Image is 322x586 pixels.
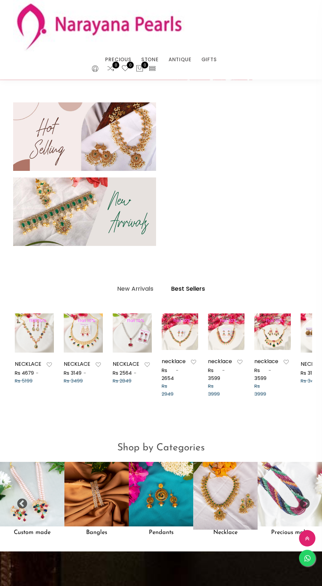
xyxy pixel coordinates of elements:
[169,55,192,65] a: ANTIQUE
[208,383,220,397] span: Rs 3999
[171,285,205,293] h4: Best Sellers
[123,317,148,324] span: flat 10%
[170,317,194,324] span: flat 10%
[201,55,217,65] a: GIFTS
[64,360,90,368] a: NECKLACE
[121,65,129,73] a: 0
[193,526,258,539] h5: Necklace
[162,358,186,365] a: necklace
[136,65,144,73] button: 0
[258,526,322,539] h5: Precious mala
[301,369,318,376] span: Rs 3149
[208,367,220,382] span: Rs 3599
[45,360,54,369] button: Add to wishlist
[15,377,33,384] span: Rs 5199
[64,526,129,539] h5: Bangles
[64,377,83,384] span: Rs 3499
[301,377,320,384] span: Rs 3499
[141,62,148,68] span: 0
[254,358,278,365] a: necklace
[129,462,193,526] img: Pendants
[94,360,103,369] button: Add to wishlist
[113,369,132,376] span: Rs 2564
[258,462,322,526] img: Precious mala
[112,62,119,68] span: 0
[216,317,241,324] span: flat 10%
[74,317,99,324] span: flat 10%
[64,462,129,526] img: Bangles
[113,360,139,368] a: NECKLACE
[190,459,261,530] img: Necklace
[107,65,115,73] a: 0
[299,498,306,505] button: Next
[15,360,41,368] a: NECKLACE
[117,285,153,293] h4: New Arrivals
[189,358,198,366] button: Add to wishlist
[235,358,244,366] button: Add to wishlist
[15,369,34,376] span: Rs 4679
[127,62,134,68] span: 0
[208,358,232,365] a: necklace
[254,367,266,382] span: Rs 3599
[64,369,81,376] span: Rs 3149
[16,498,23,505] button: Previous
[25,317,50,324] span: flat 10%
[254,383,266,397] span: Rs 3999
[282,358,291,366] button: Add to wishlist
[113,377,131,384] span: Rs 2849
[105,55,131,65] a: PRECIOUS
[162,383,173,397] span: Rs 2949
[129,526,193,539] h5: Pendants
[143,360,152,369] button: Add to wishlist
[141,55,159,65] a: STONE
[162,367,174,382] span: Rs 2654
[262,317,287,324] span: flat 10%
